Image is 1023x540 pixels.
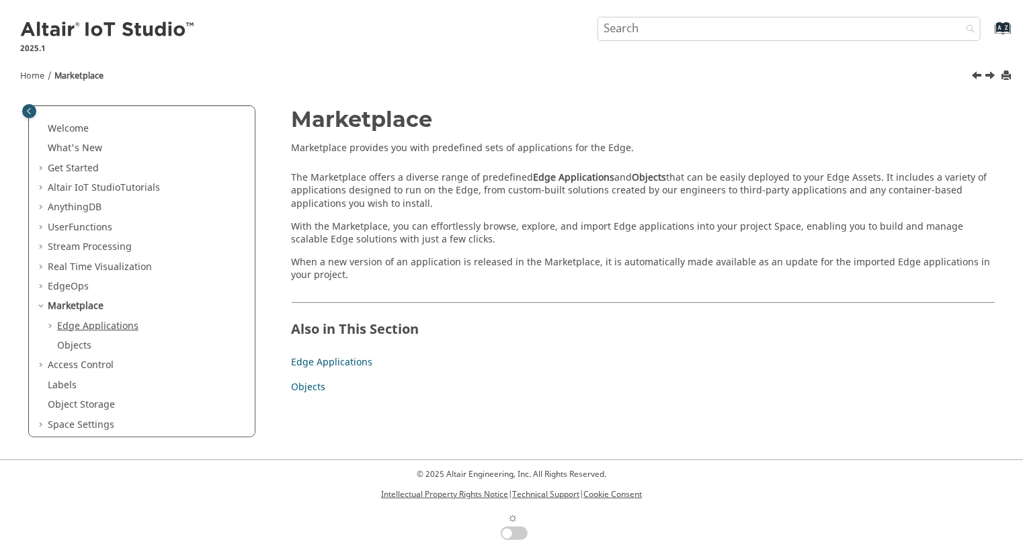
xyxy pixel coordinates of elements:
[292,107,995,131] h1: Marketplace
[48,161,99,175] a: Get Started
[292,355,373,369] a: Edge Applications
[20,42,196,54] p: 2025.1
[292,380,326,394] a: Objects
[292,256,995,282] p: When a new version of an application is released in the Marketplace, it is automatically made ava...
[973,28,1004,42] a: Go to index terms page
[19,107,265,408] nav: Table of Contents Container
[534,171,615,185] strong: Edge Applications
[48,240,132,254] a: Stream Processing
[292,302,995,343] h2: Also in This Section
[986,69,997,85] a: Next topic: Edge Applications
[48,200,101,214] a: AnythingDB
[37,280,48,294] span: Expand EdgeOps
[1002,67,1013,85] button: Print this page
[48,358,114,372] a: Access Control
[37,359,48,372] span: Expand Access Control
[37,122,247,510] ul: Table of Contents
[512,488,579,500] a: Technical Support
[48,181,160,195] a: Altair IoT StudioTutorials
[583,488,642,500] a: Cookie Consent
[22,104,36,118] button: Toggle publishing table of content
[48,220,112,234] a: UserFunctions
[20,70,44,82] a: Home
[381,468,642,480] p: © 2025 Altair Engineering, Inc. All Rights Reserved.
[381,488,642,500] p: | |
[37,221,48,234] span: Expand UserFunctions
[48,378,77,392] a: Labels
[37,300,48,313] span: Collapse Marketplace
[948,17,986,43] button: Search
[48,181,120,195] span: Altair IoT Studio
[598,17,981,41] input: Search query
[46,320,57,333] span: Expand Edge Applications
[37,181,48,195] span: Expand Altair IoT StudioTutorials
[20,19,196,41] img: Altair IoT Studio
[292,142,995,155] p: Marketplace provides you with predefined sets of applications for the Edge.
[292,220,995,246] p: With the Marketplace, you can effortlessly browse, explore, and import Edge applications into you...
[48,141,102,155] a: What's New
[381,488,508,500] a: Intellectual Property Rights Notice
[48,122,89,136] a: Welcome
[507,508,519,527] span: ☼
[48,260,152,274] a: Real Time Visualization
[37,162,48,175] span: Expand Get Started
[37,261,48,274] span: Expand Real Time Visualization
[292,171,995,211] p: The Marketplace offers a diverse range of predefined and that can be easily deployed to your Edge...
[37,240,48,254] span: Expand Stream Processing
[37,418,48,432] span: Expand Space Settings
[57,339,91,353] a: Objects
[973,69,983,85] a: Previous topic: Rollouts
[54,70,104,82] a: Marketplace
[48,398,115,412] a: Object Storage
[292,353,981,403] nav: Child Links
[48,299,104,313] a: Marketplace
[495,508,528,540] label: Change to dark/light theme
[37,201,48,214] span: Expand AnythingDB
[57,319,138,333] a: Edge Applications
[48,279,89,294] a: EdgeOps
[69,220,112,234] span: Functions
[48,418,114,432] a: Space Settings
[632,171,667,185] strong: Objects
